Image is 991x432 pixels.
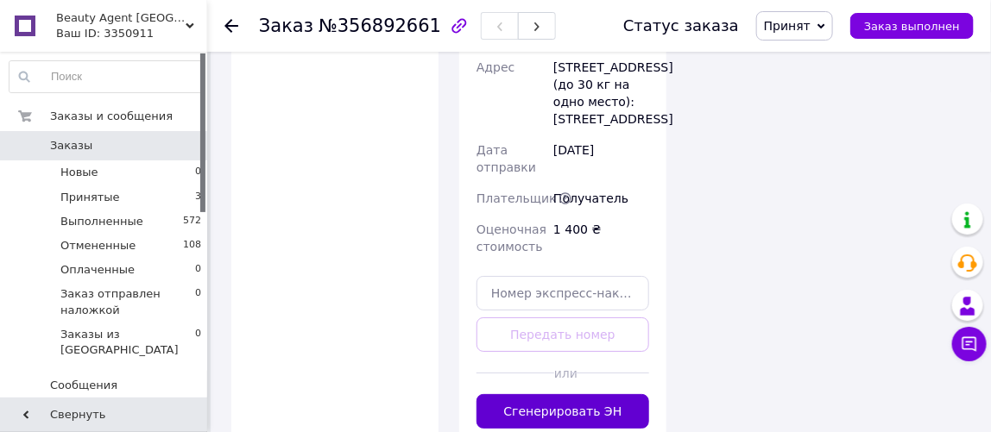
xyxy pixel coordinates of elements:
[56,26,207,41] div: Ваш ID: 3350911
[60,286,195,317] span: Заказ отправлен наложкой
[550,135,653,183] div: [DATE]
[195,190,201,205] span: 3
[477,276,649,310] input: Номер экспресс-накладной
[477,191,557,205] span: Плательщик
[60,327,195,358] span: Заказы из [GEOGRAPHIC_DATA]
[477,394,649,429] button: Сгенерировать ЭН
[195,327,201,358] span: 0
[60,214,143,229] span: Выполненные
[183,214,201,229] span: 572
[195,262,201,278] span: 0
[477,222,546,254] span: Оценочная стоимость
[477,143,536,174] span: Дата отправки
[60,190,120,205] span: Принятые
[60,238,136,254] span: Отмененные
[554,365,571,382] span: или
[477,60,514,74] span: Адрес
[195,165,201,180] span: 0
[550,52,653,135] div: [STREET_ADDRESS] (до 30 кг на одно место): [STREET_ADDRESS]
[550,214,653,262] div: 1 400 ₴
[50,109,173,124] span: Заказы и сообщения
[764,19,811,33] span: Принят
[60,165,98,180] span: Новые
[952,327,987,361] button: Чат с покупателем
[50,138,92,153] span: Заказы
[56,10,186,26] span: Beauty Agent Odessa
[319,16,441,36] span: №356892661
[195,286,201,317] span: 0
[850,13,974,39] button: Заказ выполнен
[864,20,960,33] span: Заказ выполнен
[60,262,135,278] span: Оплаченные
[183,238,201,254] span: 108
[259,16,313,36] span: Заказ
[623,17,739,34] div: Статус заказа
[224,17,238,34] div: Вернуться назад
[550,183,653,214] div: Получатель
[50,378,117,393] span: Сообщения
[9,61,202,92] input: Поиск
